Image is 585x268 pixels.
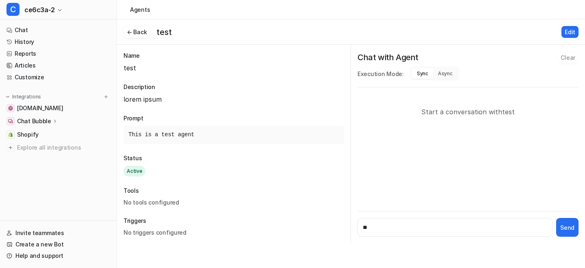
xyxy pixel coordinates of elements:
[123,83,344,91] label: Description
[6,144,15,152] img: explore all integrations
[123,216,344,225] label: Triggers
[412,68,433,79] button: Sync
[3,36,113,48] a: History
[123,51,344,60] label: Name
[17,117,51,125] p: Chat Bubble
[3,72,113,83] a: Customize
[24,4,55,15] span: ce6c3a-2
[557,52,578,63] button: Clear
[123,198,344,207] p: No tools configured
[17,131,39,139] span: Shopify
[3,142,113,153] a: Explore all integrations
[357,70,404,78] span: Execution Mode:
[8,132,13,137] img: Shopify
[8,106,13,111] img: www.refurbly.se
[3,227,113,239] a: Invite teammates
[156,26,172,38] h1: test
[3,250,113,261] a: Help and support
[123,114,344,122] label: Prompt
[123,166,145,176] span: Active
[3,93,43,101] button: Integrations
[3,102,113,114] a: www.refurbly.se[DOMAIN_NAME]
[433,68,457,79] button: Async
[123,94,344,104] p: lorem ipsum
[123,63,344,73] p: test
[123,228,344,237] p: No triggers configured
[128,131,339,139] pre: This is a test agent
[17,104,63,112] span: [DOMAIN_NAME]
[6,3,19,16] span: C
[3,60,113,71] a: Articles
[357,107,578,117] p: Start a conversation with test
[561,26,578,38] button: Edit
[123,186,344,195] label: Tools
[8,119,13,124] img: Chat Bubble
[3,239,113,250] a: Create a new Bot
[123,26,150,38] button: ← Back
[3,24,113,36] a: Chat
[3,48,113,59] a: Reports
[357,51,418,63] h3: Chat with Agent
[123,154,344,162] label: Status
[103,94,109,100] img: menu_add.svg
[17,141,110,154] span: Explore all integrations
[556,218,578,237] button: Send
[12,94,41,100] p: Integrations
[3,129,113,140] a: ShopifyShopify
[5,94,11,100] img: expand menu
[130,5,150,14] div: Agents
